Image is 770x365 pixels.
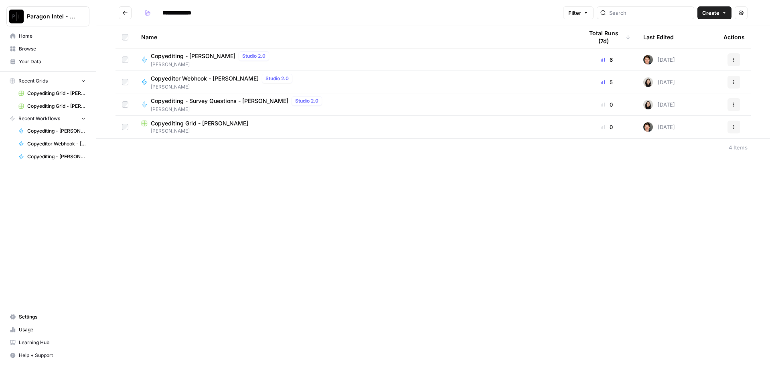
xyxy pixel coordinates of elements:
span: [PERSON_NAME] [151,61,272,68]
div: [DATE] [643,55,675,65]
span: [PERSON_NAME] [141,127,570,135]
span: Create [702,9,719,17]
span: Paragon Intel - Copyediting [27,12,75,20]
div: [DATE] [643,100,675,109]
span: Filter [568,9,581,17]
div: Total Runs (7d) [583,26,630,48]
a: Home [6,30,89,42]
span: Home [19,32,86,40]
a: Copyediting - [PERSON_NAME] [15,125,89,137]
span: Copyeditor Webhook - [PERSON_NAME] [27,140,86,147]
div: 5 [583,78,630,86]
span: [PERSON_NAME] [151,106,325,113]
img: t5ef5oef8zpw1w4g2xghobes91mw [643,77,653,87]
button: Help + Support [6,349,89,362]
img: qw00ik6ez51o8uf7vgx83yxyzow9 [643,122,653,132]
div: [DATE] [643,77,675,87]
button: Go back [119,6,132,19]
a: Browse [6,42,89,55]
span: Copyediting Grid - [PERSON_NAME] [151,119,248,127]
span: Learning Hub [19,339,86,346]
a: Copyediting Grid - [PERSON_NAME] [15,100,89,113]
span: Copyediting - [PERSON_NAME] [27,153,86,160]
div: [DATE] [643,122,675,132]
button: Filter [563,6,594,19]
a: Copyediting - [PERSON_NAME] [15,150,89,163]
span: [PERSON_NAME] [151,83,296,91]
button: Create [697,6,731,19]
a: Settings [6,311,89,323]
div: Last Edited [643,26,674,48]
span: Copyediting - [PERSON_NAME] [27,127,86,135]
span: Settings [19,313,86,321]
div: Name [141,26,570,48]
span: Copyediting - [PERSON_NAME] [151,52,235,60]
span: Studio 2.0 [242,52,265,60]
a: Copyediting Grid - [PERSON_NAME][PERSON_NAME] [141,119,570,135]
span: Help + Support [19,352,86,359]
span: Your Data [19,58,86,65]
span: Copyeditor Webhook - [PERSON_NAME] [151,75,259,83]
a: Usage [6,323,89,336]
div: 0 [583,101,630,109]
a: Copyeditor Webhook - [PERSON_NAME]Studio 2.0[PERSON_NAME] [141,74,570,91]
button: Recent Grids [6,75,89,87]
button: Recent Workflows [6,113,89,125]
span: Studio 2.0 [295,97,318,105]
a: Copyediting - Survey Questions - [PERSON_NAME]Studio 2.0[PERSON_NAME] [141,96,570,113]
a: Copyediting - [PERSON_NAME]Studio 2.0[PERSON_NAME] [141,51,570,68]
a: Copyeditor Webhook - [PERSON_NAME] [15,137,89,150]
a: Copyediting Grid - [PERSON_NAME] [15,87,89,100]
img: Paragon Intel - Copyediting Logo [9,9,24,24]
a: Learning Hub [6,336,89,349]
div: 4 Items [729,143,748,151]
span: Recent Workflows [18,115,60,122]
img: t5ef5oef8zpw1w4g2xghobes91mw [643,100,653,109]
span: Usage [19,326,86,333]
span: Browse [19,45,86,52]
div: 6 [583,56,630,64]
a: Your Data [6,55,89,68]
span: Studio 2.0 [265,75,289,82]
input: Search [609,9,691,17]
div: 0 [583,123,630,131]
img: qw00ik6ez51o8uf7vgx83yxyzow9 [643,55,653,65]
span: Copyediting - Survey Questions - [PERSON_NAME] [151,97,288,105]
button: Workspace: Paragon Intel - Copyediting [6,6,89,26]
span: Recent Grids [18,77,48,85]
div: Actions [723,26,745,48]
span: Copyediting Grid - [PERSON_NAME] [27,90,86,97]
span: Copyediting Grid - [PERSON_NAME] [27,103,86,110]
